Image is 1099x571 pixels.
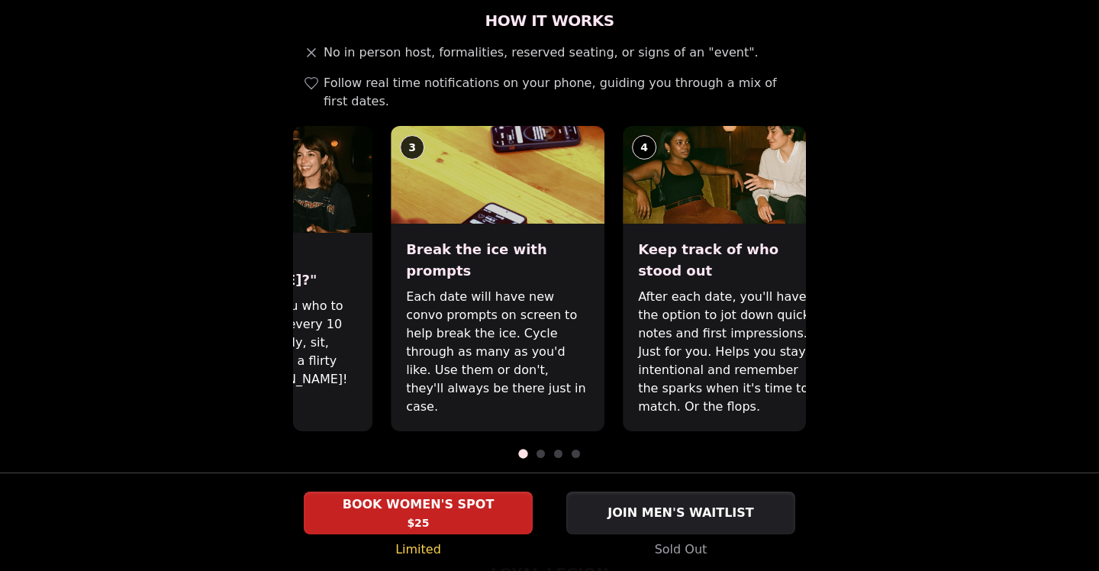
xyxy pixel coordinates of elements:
h2: How It Works [293,10,806,31]
img: "Hey, are you Max?" [159,126,372,233]
p: Your phone tells you who to meet next—about every 10 minutes. Move freely, sit, stand, chat. It's... [174,297,357,389]
div: 3 [400,135,424,160]
span: Sold Out [655,540,707,559]
h3: Keep track of who stood out [638,239,821,282]
div: 4 [632,135,656,160]
h3: Break the ice with prompts [406,239,589,282]
button: JOIN MEN'S WAITLIST - Sold Out [566,492,795,534]
span: Limited [395,540,441,559]
span: JOIN MEN'S WAITLIST [604,504,756,522]
p: After each date, you'll have the option to jot down quick notes and first impressions. Just for y... [638,288,821,416]
button: BOOK WOMEN'S SPOT - Limited [304,492,533,534]
span: Follow real time notifications on your phone, guiding you through a mix of first dates. [324,74,800,111]
h3: "Hey, are you [PERSON_NAME]?" [174,248,357,291]
span: BOOK WOMEN'S SPOT [340,495,498,514]
p: Each date will have new convo prompts on screen to help break the ice. Cycle through as many as y... [406,288,589,416]
span: No in person host, formalities, reserved seating, or signs of an "event". [324,44,759,62]
img: Break the ice with prompts [391,126,604,224]
img: Keep track of who stood out [623,126,836,224]
span: $25 [407,515,429,531]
